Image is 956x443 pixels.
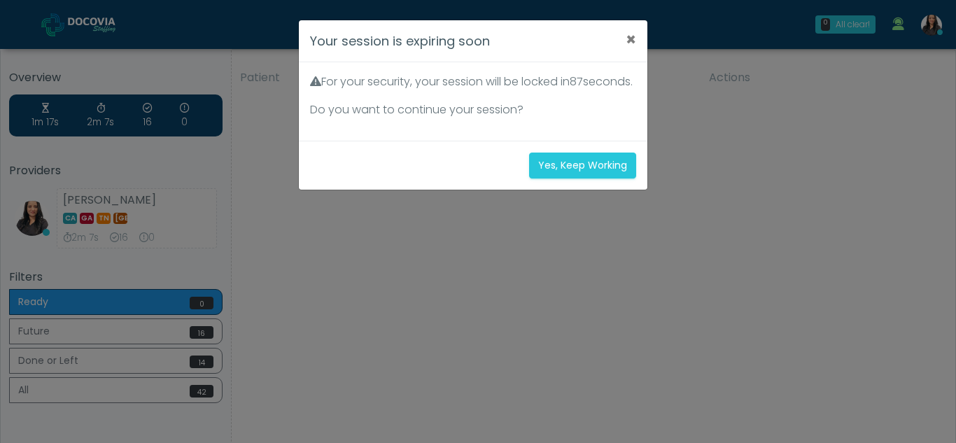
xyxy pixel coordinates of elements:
[310,73,636,90] p: For your security, your session will be locked in seconds.
[310,31,490,50] h4: Your session is expiring soon
[614,20,647,59] button: ×
[529,153,636,178] button: Yes, Keep Working
[310,101,636,118] p: Do you want to continue your session?
[570,73,583,90] span: 87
